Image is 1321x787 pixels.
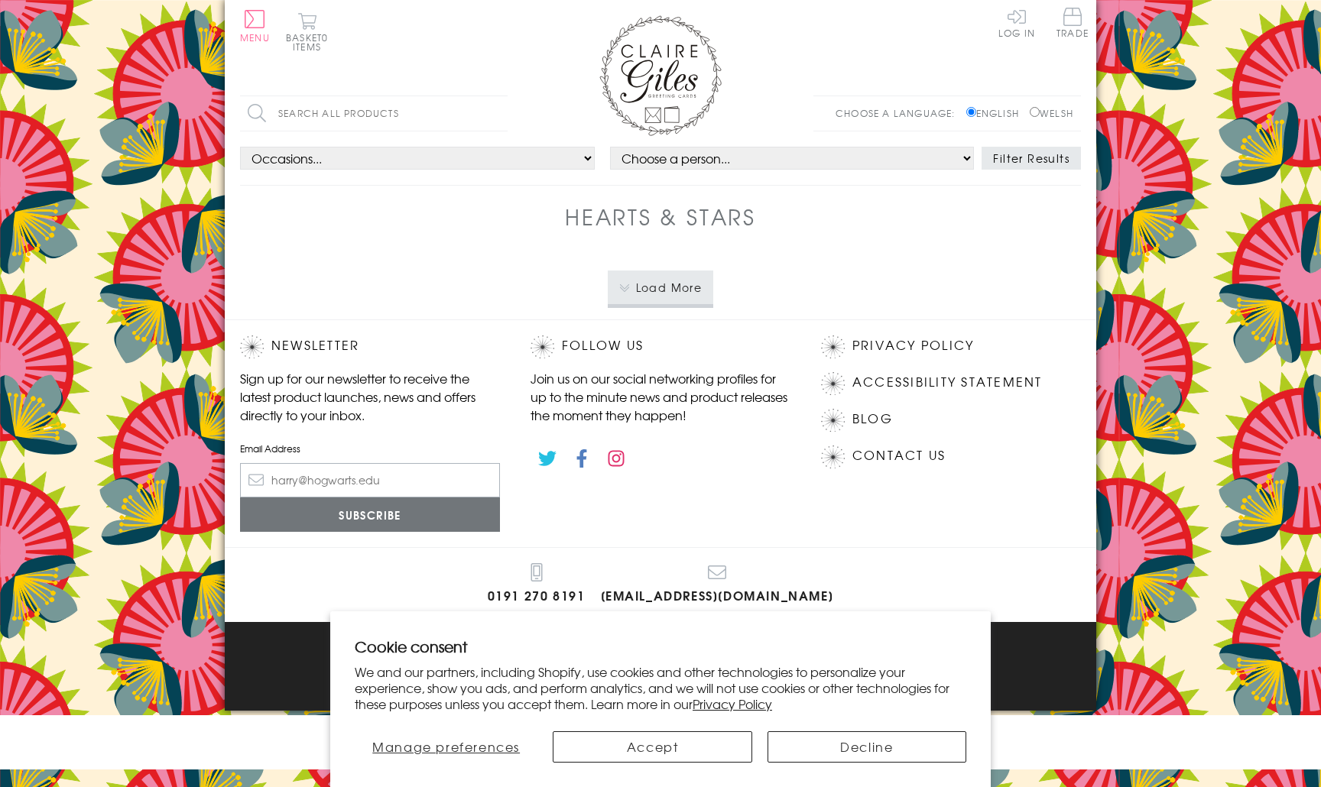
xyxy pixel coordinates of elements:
h2: Newsletter [240,335,500,358]
a: Blog [852,409,893,429]
p: Join us on our social networking profiles for up to the minute news and product releases the mome... [531,369,790,424]
span: Menu [240,31,270,44]
a: Contact Us [852,445,946,466]
label: English [966,106,1027,120]
a: Log In [998,8,1035,37]
button: Manage preferences [355,731,537,763]
input: Subscribe [240,497,500,532]
img: Claire Giles Greetings Cards [599,15,722,136]
label: Welsh [1030,106,1073,120]
p: Choose a language: [836,106,963,120]
a: Privacy Policy [693,695,772,713]
p: © 2025 . [240,672,1081,685]
button: Decline [768,731,966,763]
input: harry@hogwarts.edu [240,463,500,497]
h2: Follow Us [531,335,790,358]
button: Menu [240,10,270,42]
input: Search [492,96,508,131]
a: 0191 270 8191 [488,563,586,607]
button: Basket0 items [286,12,328,51]
span: Trade [1056,8,1089,37]
a: Privacy Policy [852,335,974,356]
span: 0 items [293,31,328,53]
a: [EMAIL_ADDRESS][DOMAIN_NAME] [601,563,834,607]
h1: Hearts & Stars [565,201,756,232]
input: Welsh [1030,107,1040,117]
p: We and our partners, including Shopify, use cookies and other technologies to personalize your ex... [355,664,966,711]
button: Filter Results [982,147,1081,170]
span: Manage preferences [372,737,520,756]
a: Accessibility Statement [852,372,1043,393]
button: Accept [553,731,751,763]
input: Search all products [240,96,508,131]
input: English [966,107,976,117]
label: Email Address [240,442,500,455]
h2: Cookie consent [355,636,966,657]
p: Sign up for our newsletter to receive the latest product launches, news and offers directly to yo... [240,369,500,424]
button: Load More [608,270,714,304]
a: Trade [1056,8,1089,40]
